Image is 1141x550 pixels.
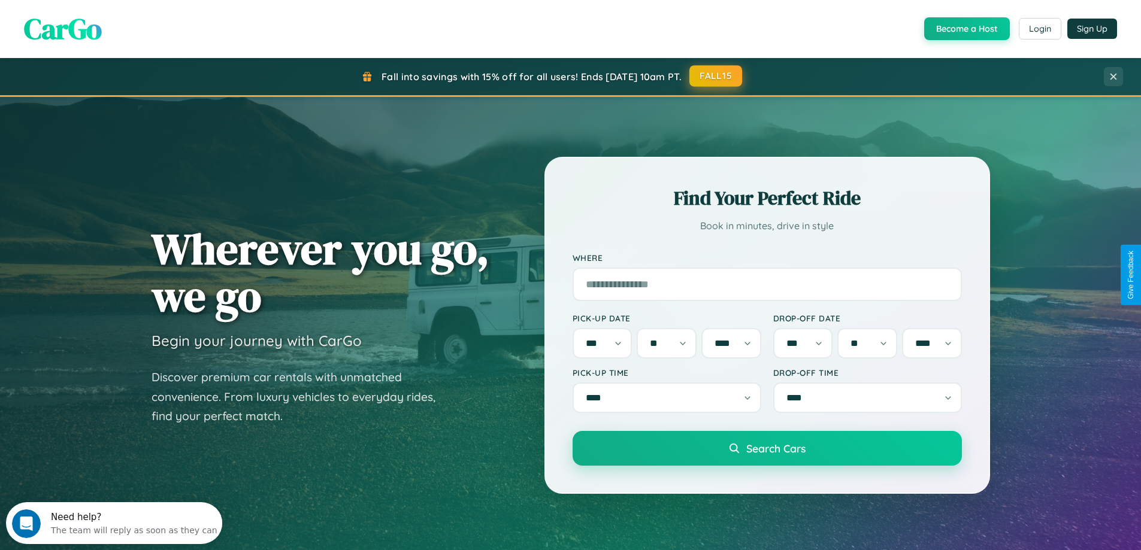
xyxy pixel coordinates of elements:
[1019,18,1061,39] button: Login
[382,71,682,83] span: Fall into savings with 15% off for all users! Ends [DATE] 10am PT.
[773,367,962,378] label: Drop-off Time
[746,442,806,455] span: Search Cars
[573,367,761,378] label: Pick-up Time
[6,502,222,544] iframe: Intercom live chat discovery launcher
[152,225,489,320] h1: Wherever you go, we go
[1067,19,1117,39] button: Sign Up
[773,313,962,323] label: Drop-off Date
[45,10,211,20] div: Need help?
[573,313,761,323] label: Pick-up Date
[152,367,451,426] p: Discover premium car rentals with unmatched convenience. From luxury vehicles to everyday rides, ...
[573,431,962,466] button: Search Cars
[573,253,962,263] label: Where
[689,65,742,87] button: FALL15
[573,185,962,211] h2: Find Your Perfect Ride
[45,20,211,32] div: The team will reply as soon as they can
[24,9,102,48] span: CarGo
[12,509,41,538] iframe: Intercom live chat
[924,17,1010,40] button: Become a Host
[152,332,362,350] h3: Begin your journey with CarGo
[1127,251,1135,299] div: Give Feedback
[5,5,223,38] div: Open Intercom Messenger
[573,217,962,235] p: Book in minutes, drive in style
